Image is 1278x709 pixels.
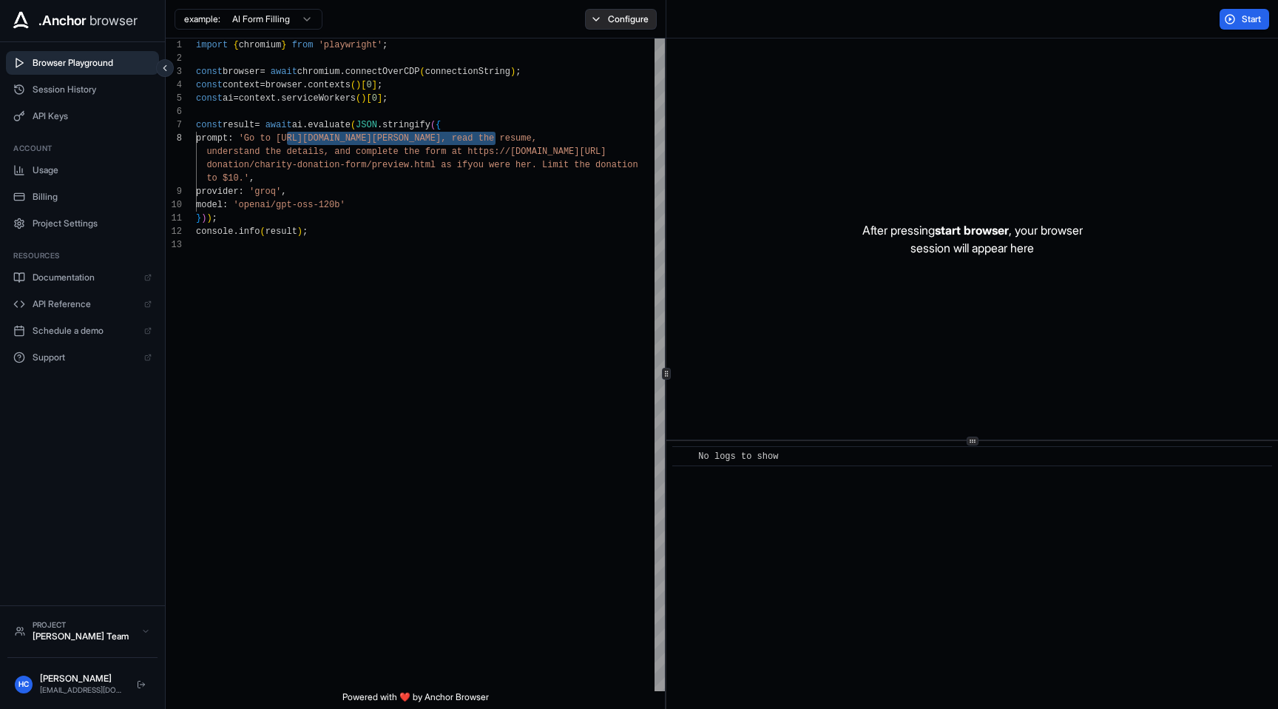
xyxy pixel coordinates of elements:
span: { [233,40,238,50]
span: ; [377,80,382,90]
span: API Reference [33,298,137,310]
span: ) [356,80,361,90]
h3: Resources [13,250,152,261]
button: Collapse sidebar [156,59,174,77]
button: Start [1220,9,1269,30]
span: start browser [935,223,1009,238]
span: ) [361,93,366,104]
span: ] [377,93,382,104]
span: from [292,40,314,50]
span: ) [510,67,515,77]
span: . [302,120,308,130]
span: [ [361,80,366,90]
span: 0 [366,80,371,90]
span: 0 [372,93,377,104]
span: : [239,187,244,197]
span: } [281,40,286,50]
span: ( [351,80,356,90]
span: : [223,200,228,210]
span: ttps://[DOMAIN_NAME][URL] [473,147,606,157]
span: browser [266,80,302,90]
div: 12 [166,225,182,238]
span: { [436,120,441,130]
span: . [377,120,382,130]
img: Anchor Icon [9,9,33,33]
span: model [196,200,223,210]
div: 8 [166,132,182,145]
p: After pressing , your browser session will appear here [862,221,1083,257]
span: No logs to show [698,451,778,462]
div: 5 [166,92,182,105]
h3: Account [13,143,152,154]
div: 6 [166,105,182,118]
span: console [196,226,233,237]
a: Support [6,346,159,369]
span: ) [206,213,212,224]
span: const [196,93,223,104]
span: browser [89,10,138,31]
span: Powered with ❤️ by Anchor Browser [342,691,489,709]
span: } [196,213,201,224]
span: ai [223,93,233,104]
span: , [281,187,286,197]
span: connectionString [425,67,510,77]
button: API Keys [6,104,159,128]
div: [EMAIL_ADDRESS][DOMAIN_NAME] [40,685,125,696]
span: Session History [33,84,152,95]
a: API Reference [6,292,159,316]
span: ; [382,93,388,104]
span: . [339,67,345,77]
span: chromium [297,67,340,77]
button: Project[PERSON_NAME] Team [7,614,158,648]
span: understand the details, and complete the form at h [206,147,473,157]
button: Billing [6,185,159,209]
span: Documentation [33,272,137,283]
span: ( [420,67,425,77]
span: ; [515,67,521,77]
span: ; [212,213,217,224]
span: = [260,80,265,90]
span: connectOverCDP [345,67,420,77]
span: contexts [308,80,351,90]
div: 10 [166,198,182,212]
span: to $10.' [206,173,249,184]
button: Project Settings [6,212,159,235]
span: . [233,226,238,237]
span: prompt [196,133,228,144]
span: ( [430,120,436,130]
div: 2 [166,52,182,65]
span: ( [356,93,361,104]
div: 11 [166,212,182,225]
button: Browser Playground [6,51,159,75]
span: chromium [239,40,282,50]
span: example: [184,13,220,25]
span: 'Go to [URL][DOMAIN_NAME][PERSON_NAME], re [239,133,462,144]
span: ] [372,80,377,90]
span: ) [201,213,206,224]
span: 'openai/gpt-oss-120b' [233,200,345,210]
span: JSON [356,120,377,130]
span: you were her. Limit the donation [467,160,638,170]
span: browser [223,67,260,77]
span: Usage [33,164,152,176]
span: const [196,80,223,90]
span: ( [351,120,356,130]
div: 13 [166,238,182,252]
span: Schedule a demo [33,325,137,337]
span: result [223,120,254,130]
span: , [249,173,254,184]
div: Project [33,619,134,631]
span: HC [18,679,29,690]
span: context [223,80,260,90]
span: = [254,120,260,130]
div: 9 [166,185,182,198]
span: evaluate [308,120,351,130]
span: = [233,93,238,104]
span: ( [260,226,265,237]
span: ; [302,226,308,237]
span: . [302,80,308,90]
a: Documentation [6,266,159,289]
span: = [260,67,265,77]
span: const [196,67,223,77]
div: 1 [166,38,182,52]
